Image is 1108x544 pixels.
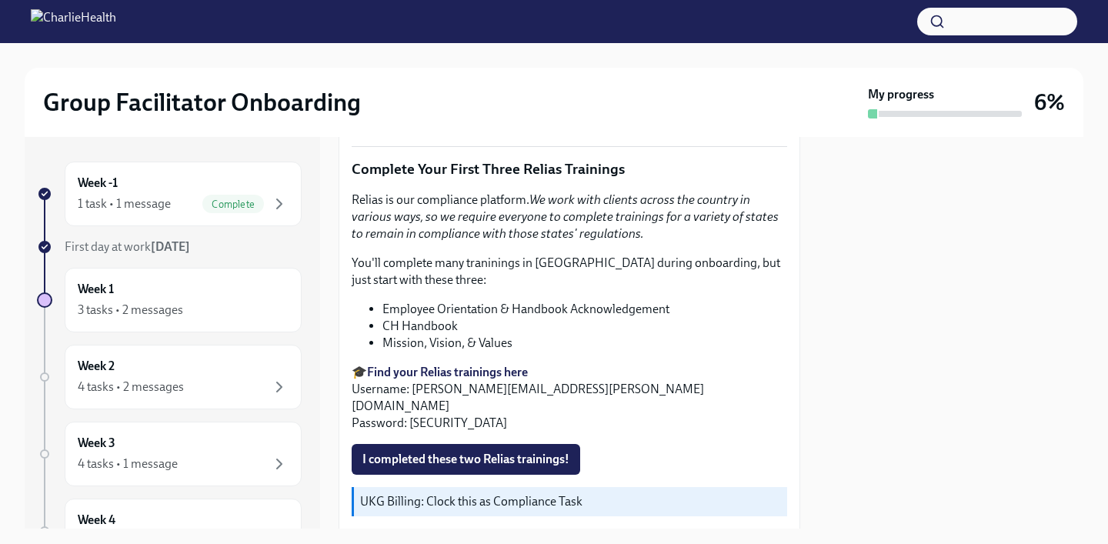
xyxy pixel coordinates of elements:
h2: Group Facilitator Onboarding [43,87,361,118]
em: We work with clients across the country in various ways, so we require everyone to complete train... [352,192,779,241]
p: UKG Billing: Clock this as Compliance Task [360,493,781,510]
a: Week 24 tasks • 2 messages [37,345,302,409]
div: 4 tasks • 2 messages [78,379,184,395]
span: I completed these two Relias trainings! [362,452,569,467]
p: You'll complete many traninings in [GEOGRAPHIC_DATA] during onboarding, but just start with these... [352,255,787,289]
div: 1 task • 1 message [78,195,171,212]
strong: My progress [868,86,934,103]
h6: Week 3 [78,435,115,452]
div: 3 tasks • 2 messages [78,302,183,319]
div: 4 tasks • 1 message [78,456,178,472]
li: Employee Orientation & Handbook Acknowledgement [382,301,787,318]
a: First day at work[DATE] [37,239,302,255]
li: CH Handbook [382,318,787,335]
a: Week 34 tasks • 1 message [37,422,302,486]
h6: Week 1 [78,281,114,298]
strong: [DATE] [151,239,190,254]
p: 🎓 Username: [PERSON_NAME][EMAIL_ADDRESS][PERSON_NAME][DOMAIN_NAME] Password: [SECURITY_DATA] [352,364,787,432]
a: Week 13 tasks • 2 messages [37,268,302,332]
h6: Week -1 [78,175,118,192]
p: Relias is our compliance platform. [352,192,787,242]
h3: 6% [1034,88,1065,116]
li: Mission, Vision, & Values [382,335,787,352]
img: CharlieHealth [31,9,116,34]
h6: Week 2 [78,358,115,375]
h6: Week 4 [78,512,115,529]
a: Find your Relias trainings here [367,365,528,379]
button: I completed these two Relias trainings! [352,444,580,475]
a: Week -11 task • 1 messageComplete [37,162,302,226]
span: Complete [202,199,264,210]
p: Complete Your First Three Relias Trainings [352,159,787,179]
span: First day at work [65,239,190,254]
